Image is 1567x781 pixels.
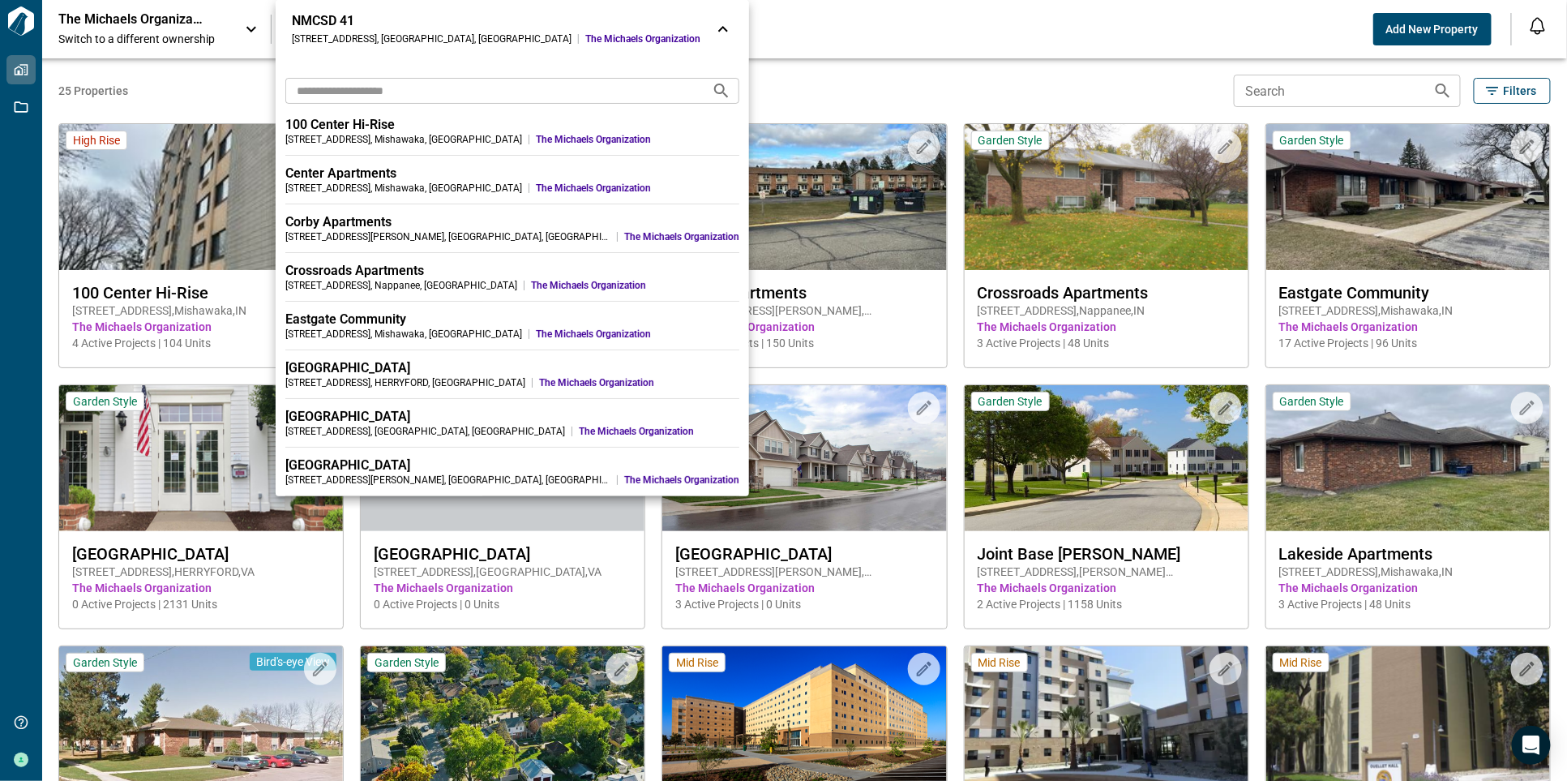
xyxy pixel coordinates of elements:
[285,360,739,376] div: [GEOGRAPHIC_DATA]
[285,214,739,230] div: Corby Apartments
[285,133,522,146] div: [STREET_ADDRESS] , Mishawaka , [GEOGRAPHIC_DATA]
[285,328,522,341] div: [STREET_ADDRESS] , Mishawaka , [GEOGRAPHIC_DATA]
[624,230,739,243] span: The Michaels Organization
[531,279,739,292] span: The Michaels Organization
[292,32,572,45] div: [STREET_ADDRESS] , [GEOGRAPHIC_DATA] , [GEOGRAPHIC_DATA]
[285,376,525,389] div: [STREET_ADDRESS] , HERRYFORD , [GEOGRAPHIC_DATA]
[285,311,739,328] div: Eastgate Community
[285,474,610,487] div: [STREET_ADDRESS][PERSON_NAME] , [GEOGRAPHIC_DATA] , [GEOGRAPHIC_DATA]
[285,117,739,133] div: 100 Center Hi-Rise
[285,457,739,474] div: [GEOGRAPHIC_DATA]
[585,32,700,45] span: The Michaels Organization
[1512,726,1551,765] div: Open Intercom Messenger
[285,182,522,195] div: [STREET_ADDRESS] , Mishawaka , [GEOGRAPHIC_DATA]
[292,13,700,29] div: NMCSD 41
[285,409,739,425] div: [GEOGRAPHIC_DATA]
[285,425,565,438] div: [STREET_ADDRESS] , [GEOGRAPHIC_DATA] , [GEOGRAPHIC_DATA]
[539,376,739,389] span: The Michaels Organization
[705,75,738,107] button: Search projects
[536,328,739,341] span: The Michaels Organization
[536,182,739,195] span: The Michaels Organization
[536,133,739,146] span: The Michaels Organization
[285,279,517,292] div: [STREET_ADDRESS] , Nappanee , [GEOGRAPHIC_DATA]
[624,474,739,487] span: The Michaels Organization
[285,165,739,182] div: Center Apartments
[579,425,739,438] span: The Michaels Organization
[285,230,610,243] div: [STREET_ADDRESS][PERSON_NAME] , [GEOGRAPHIC_DATA] , [GEOGRAPHIC_DATA]
[285,263,739,279] div: Crossroads Apartments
